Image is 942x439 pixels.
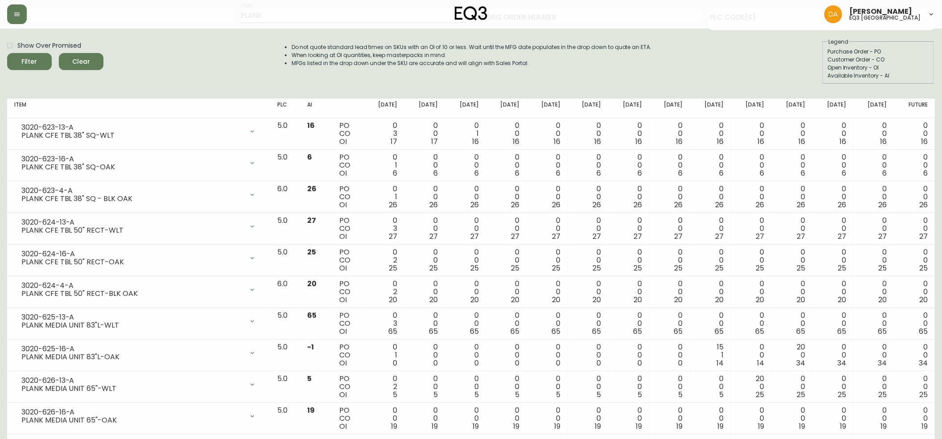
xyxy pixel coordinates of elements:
div: 0 0 [819,153,846,177]
div: 0 0 [575,312,601,336]
span: OI [339,231,347,242]
span: 25 [511,263,519,273]
div: 0 0 [615,122,642,146]
div: 0 0 [615,217,642,241]
span: 16 [880,136,887,147]
span: 26 [633,200,642,210]
div: PO CO [339,217,356,241]
th: [DATE] [445,98,486,118]
div: 3020-623-16-A [21,155,243,163]
div: PLANK MEDIA UNIT 83"L-WLT [21,321,243,329]
span: 65 [715,326,724,336]
span: 20 [593,295,601,305]
span: 20 [878,295,887,305]
span: 65 [796,326,805,336]
span: 26 [675,200,683,210]
h5: eq3 [GEOGRAPHIC_DATA] [849,15,921,21]
div: 0 0 [779,217,806,241]
span: 6 [719,168,724,178]
span: 20 [756,295,765,305]
div: 15 1 [697,343,724,367]
div: PLANK CFE TBL 50" RECT-OAK [21,258,243,266]
span: 16 [635,136,642,147]
span: 26 [307,184,317,194]
span: 25 [429,263,438,273]
div: 0 0 [901,122,928,146]
div: 0 0 [534,122,560,146]
span: 16 [676,136,683,147]
div: Available Inventory - AI [827,72,929,80]
div: 0 0 [697,153,724,177]
div: 0 0 [534,185,560,209]
div: 0 0 [575,280,601,304]
span: 27 [715,231,724,242]
th: PLC [270,98,300,118]
div: PLANK CFE TBL 38" SQ-WLT [21,131,243,139]
th: [DATE] [486,98,527,118]
div: 0 3 [370,312,397,336]
span: 20 [552,295,560,305]
div: 0 0 [860,217,887,241]
span: 27 [593,231,601,242]
span: 6 [596,168,601,178]
div: 0 0 [738,122,765,146]
div: 0 0 [615,312,642,336]
div: 0 0 [779,280,806,304]
div: 0 0 [860,185,887,209]
div: 0 0 [452,153,479,177]
div: 0 0 [534,343,560,367]
span: 20 [715,295,724,305]
span: 6 [515,168,519,178]
span: 25 [919,263,928,273]
span: 65 [756,326,765,336]
div: 0 0 [819,312,846,336]
span: 6 [882,168,887,178]
div: 0 0 [697,185,724,209]
span: 65 [470,326,479,336]
span: 25 [756,263,765,273]
div: 0 0 [411,312,438,336]
div: 0 1 [370,185,397,209]
div: 0 0 [493,217,520,241]
div: PO CO [339,153,356,177]
span: 65 [674,326,683,336]
div: 0 0 [411,280,438,304]
span: 65 [837,326,846,336]
div: 3020-626-13-APLANK MEDIA UNIT 65"-WLT [14,375,263,394]
div: 0 0 [697,280,724,304]
div: 0 0 [493,153,520,177]
div: 0 0 [452,312,479,336]
span: 6 [638,168,642,178]
div: 0 0 [411,122,438,146]
span: 25 [593,263,601,273]
div: 0 0 [656,280,683,304]
div: 0 0 [575,185,601,209]
td: 5.0 [270,340,300,371]
div: 3020-624-16-APLANK CFE TBL 50" RECT-OAK [14,248,263,268]
div: 0 0 [656,217,683,241]
div: 0 0 [411,185,438,209]
span: 65 [878,326,887,336]
span: 27 [511,231,519,242]
span: 16 [839,136,846,147]
div: 0 0 [819,248,846,272]
span: 25 [675,263,683,273]
span: 26 [878,200,887,210]
span: 26 [919,200,928,210]
th: [DATE] [690,98,731,118]
div: 3020-624-4-APLANK CFE TBL 50" RECT-BLK OAK [14,280,263,300]
div: 0 0 [819,217,846,241]
span: 26 [429,200,438,210]
div: 3020-624-4-A [21,282,243,290]
div: PO CO [339,248,356,272]
div: 0 0 [534,217,560,241]
div: 0 0 [860,122,887,146]
div: Open Inventory - OI [827,64,929,72]
div: PLANK MEDIA UNIT 83"L-OAK [21,353,243,361]
div: 0 0 [901,153,928,177]
div: 0 1 [370,343,397,367]
th: [DATE] [404,98,445,118]
button: Filter [7,53,52,70]
span: 25 [470,263,479,273]
span: [PERSON_NAME] [849,8,912,15]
